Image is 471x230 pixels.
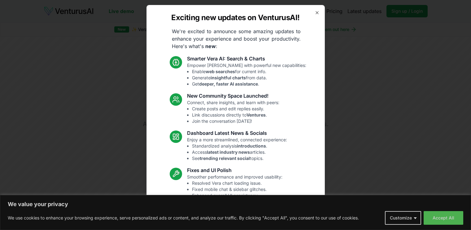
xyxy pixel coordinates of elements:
[192,81,306,87] li: Get .
[192,149,287,155] li: Access articles.
[211,75,246,80] strong: insightful charts
[192,143,287,149] li: Standardized analysis .
[192,69,306,75] li: Enable for current info.
[192,192,282,199] li: Enhanced overall UI consistency.
[187,129,287,137] h3: Dashboard Latest News & Socials
[207,149,250,155] strong: latest industry news
[187,174,282,199] p: Smoother performance and improved usability:
[237,143,266,148] strong: introductions
[187,100,279,124] p: Connect, share insights, and learn with peers:
[187,62,306,87] p: Empower [PERSON_NAME] with powerful new capabilities:
[187,166,282,174] h3: Fixes and UI Polish
[187,55,306,62] h3: Smarter Vera AI: Search & Charts
[200,156,250,161] strong: trending relevant social
[171,13,299,23] h2: Exciting new updates on VenturusAI!
[206,69,235,74] strong: web searches
[192,155,287,161] li: See topics.
[187,92,279,100] h3: New Community Space Launched!
[166,204,305,226] p: These updates are designed to make VenturusAI more powerful, intuitive, and user-friendly. Let us...
[187,137,287,161] p: Enjoy a more streamlined, connected experience:
[199,81,258,86] strong: deeper, faster AI assistance
[246,112,266,117] strong: Ventures
[192,180,282,186] li: Resolved Vera chart loading issue.
[192,118,279,124] li: Join the conversation [DATE]!
[205,43,216,49] strong: new
[167,28,306,50] p: We're excited to announce some amazing updates to enhance your experience and boost your producti...
[192,186,282,192] li: Fixed mobile chat & sidebar glitches.
[192,106,279,112] li: Create posts and edit replies easily.
[192,75,306,81] li: Generate from data.
[192,112,279,118] li: Link discussions directly to .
